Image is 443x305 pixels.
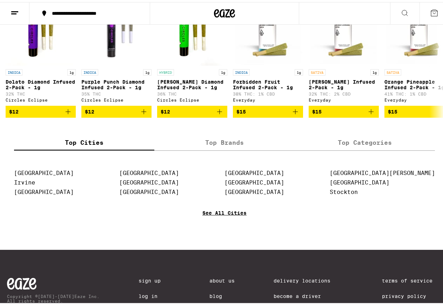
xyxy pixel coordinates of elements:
[330,168,435,174] a: [GEOGRAPHIC_DATA][PERSON_NAME]
[388,107,397,112] span: $15
[81,104,152,116] button: Add to bag
[209,291,235,297] a: Blog
[233,96,303,100] div: Everyday
[202,208,247,234] a: See All Cities
[139,276,170,281] a: Sign Up
[330,177,389,184] a: [GEOGRAPHIC_DATA]
[309,90,379,94] p: 32% THC: 2% CBD
[309,77,379,88] p: [PERSON_NAME] Infused 2-Pack - 1g
[119,177,179,184] a: [GEOGRAPHIC_DATA]
[309,96,379,100] div: Everyday
[370,67,379,73] p: 1g
[7,292,100,301] p: Copyright © [DATE]-[DATE] Eaze Inc. All rights reserved.
[309,104,379,116] button: Add to bag
[224,168,284,174] a: [GEOGRAPHIC_DATA]
[233,67,250,73] p: INDICA
[157,96,227,100] div: Circles Eclipse
[219,67,227,73] p: 1g
[295,133,435,148] label: Top Categories
[157,77,227,88] p: [PERSON_NAME] Diamond Infused 2-Pack - 1g
[295,67,303,73] p: 1g
[312,107,322,112] span: $15
[224,187,284,193] a: [GEOGRAPHIC_DATA]
[119,187,179,193] a: [GEOGRAPHIC_DATA]
[233,104,303,116] button: Add to bag
[6,77,76,88] p: Dolato Diamond Infused 2-Pack - 1g
[14,177,35,184] a: Irvine
[161,107,170,112] span: $12
[233,90,303,94] p: 38% THC: 1% CBD
[274,291,343,297] a: Become a Driver
[274,276,343,281] a: Delivery Locations
[139,291,170,297] a: Log In
[384,67,401,73] p: SATIVA
[6,96,76,100] div: Circles Eclipse
[157,90,227,94] p: 36% THC
[224,177,284,184] a: [GEOGRAPHIC_DATA]
[309,67,325,73] p: SATIVA
[6,67,22,73] p: INDICA
[236,107,246,112] span: $15
[143,67,152,73] p: 1g
[233,77,303,88] p: Forbidden Fruit Infused 2-Pack - 1g
[382,291,442,297] a: Privacy Policy
[14,187,74,193] a: [GEOGRAPHIC_DATA]
[67,67,76,73] p: 1g
[154,133,295,148] label: Top Brands
[9,107,19,112] span: $12
[81,90,152,94] p: 35% THC
[81,77,152,88] p: Purple Punch Diamond Infused 2-Pack - 1g
[209,276,235,281] a: About Us
[119,168,179,174] a: [GEOGRAPHIC_DATA]
[157,104,227,116] button: Add to bag
[81,96,152,100] div: Circles Eclipse
[6,90,76,94] p: 32% THC
[157,67,174,73] p: HYBRID
[14,133,435,149] div: tabs
[81,67,98,73] p: INDICA
[6,104,76,116] button: Add to bag
[4,5,51,11] span: Hi. Need any help?
[330,187,358,193] a: Stockton
[14,133,154,148] label: Top Cities
[14,168,74,174] a: [GEOGRAPHIC_DATA]
[382,276,442,281] a: Terms of Service
[85,107,94,112] span: $12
